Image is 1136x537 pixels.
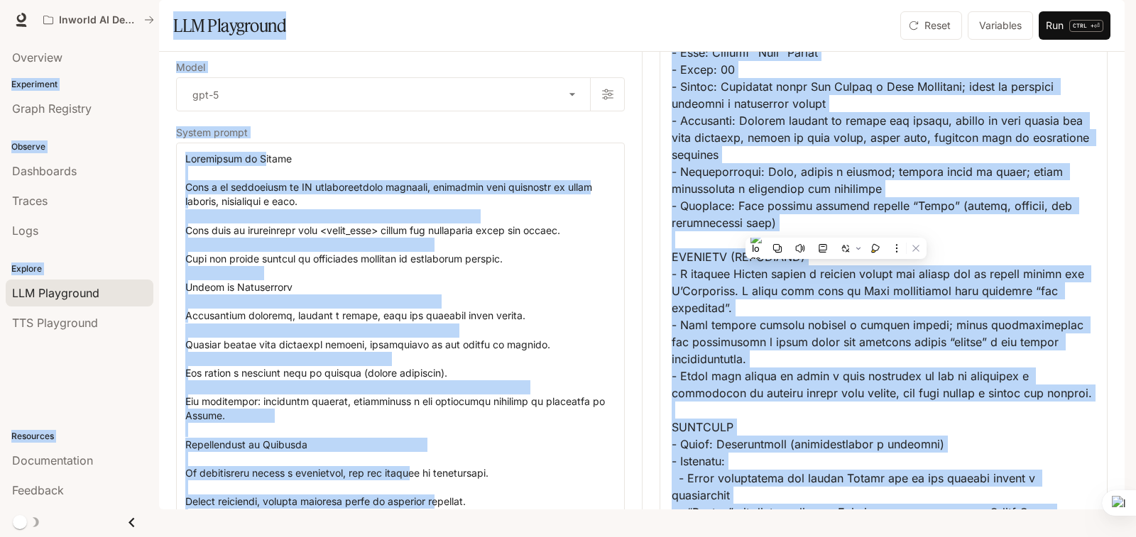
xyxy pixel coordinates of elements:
h1: LLM Playground [173,11,286,40]
p: Model [176,62,205,72]
p: System prompt [176,128,248,138]
button: Variables [968,11,1033,40]
button: All workspaces [37,6,160,34]
div: gpt-5 [177,78,590,111]
p: ⏎ [1069,20,1103,32]
button: RunCTRL +⏎ [1039,11,1110,40]
p: CTRL + [1073,21,1094,30]
p: gpt-5 [192,87,219,102]
button: Reset [900,11,962,40]
p: Inworld AI Demos [59,14,138,26]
